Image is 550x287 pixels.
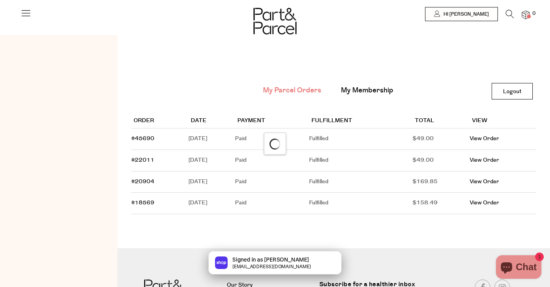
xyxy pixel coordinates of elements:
a: View Order [470,135,499,143]
span: Hi [PERSON_NAME] [441,11,489,18]
a: #45690 [131,135,154,143]
td: [DATE] [188,171,235,193]
th: Date [188,114,235,128]
a: View Order [470,156,499,164]
td: Paid [235,128,309,150]
a: Logout [492,83,533,99]
a: View Order [470,178,499,186]
a: My Membership [341,85,393,96]
td: Paid [235,150,309,171]
td: [DATE] [188,128,235,150]
a: #20904 [131,178,154,186]
th: Total [412,114,469,128]
td: Paid [235,193,309,214]
a: Hi [PERSON_NAME] [425,7,498,21]
a: View Order [470,199,499,207]
td: $49.00 [412,150,469,171]
th: View [470,114,536,128]
th: Fulfillment [309,114,412,128]
th: Payment [235,114,309,128]
td: Fulfilled [309,128,412,150]
span: 0 [530,10,537,17]
td: Fulfilled [309,171,412,193]
a: #18569 [131,199,154,207]
td: Paid [235,171,309,193]
td: Fulfilled [309,150,412,171]
a: 0 [522,11,530,19]
td: $158.49 [412,193,469,214]
a: #22011 [131,156,154,164]
th: Order [131,114,188,128]
td: $49.00 [412,128,469,150]
a: My Parcel Orders [263,85,321,96]
img: Part&Parcel [253,8,297,34]
td: [DATE] [188,150,235,171]
td: Fulfilled [309,193,412,214]
td: $169.85 [412,171,469,193]
td: [DATE] [188,193,235,214]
